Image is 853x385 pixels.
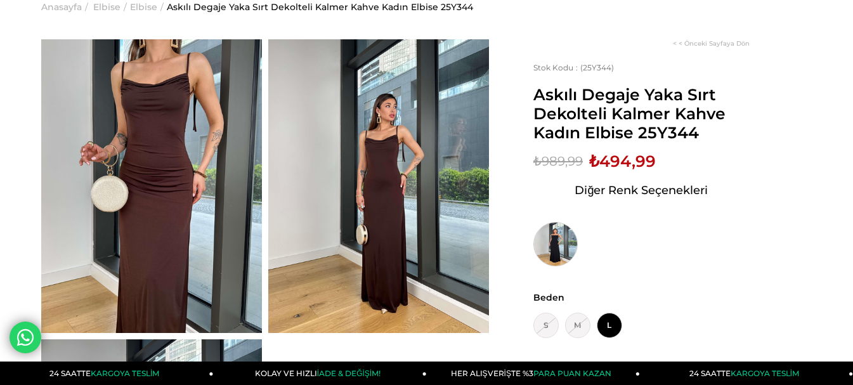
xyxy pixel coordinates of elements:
[565,313,590,338] span: M
[214,362,427,385] a: KOLAY VE HIZLIİADE & DEĞİŞİM!
[91,369,159,378] span: KARGOYA TESLİM
[268,39,489,333] img: Kalmer elbise 25Y344
[317,369,381,378] span: İADE & DEĞİŞİM!
[597,313,622,338] span: L
[533,85,750,142] span: Askılı Degaje Yaka Sırt Dekolteli Kalmer Kahve Kadın Elbise 25Y344
[41,39,262,333] img: Kalmer elbise 25Y344
[533,222,578,266] img: Askılı Degaje Yaka Sırt Dekolteli Kalmer Siyah Kadın Elbise 25Y344
[673,39,750,48] a: < < Önceki Sayfaya Dön
[731,369,799,378] span: KARGOYA TESLİM
[533,63,580,72] span: Stok Kodu
[575,180,708,200] span: Diğer Renk Seçenekleri
[589,152,656,171] span: ₺494,99
[533,313,559,338] span: S
[427,362,640,385] a: HER ALIŞVERİŞTE %3PARA PUAN KAZAN
[533,292,750,303] span: Beden
[533,369,611,378] span: PARA PUAN KAZAN
[533,152,583,171] span: ₺989,99
[640,362,853,385] a: 24 SAATTEKARGOYA TESLİM
[533,63,614,72] span: (25Y344)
